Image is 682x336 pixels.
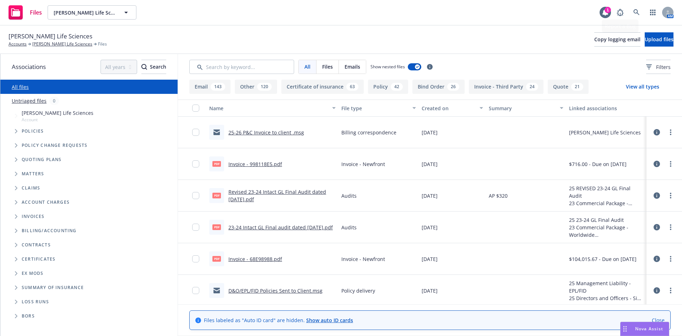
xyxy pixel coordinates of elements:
[469,80,543,94] button: Invoice - Third Party
[22,257,55,261] span: Certificates
[571,83,583,91] div: 21
[49,97,59,105] div: 0
[566,100,646,117] button: Linked associations
[12,97,47,105] a: Untriaged files
[22,229,77,233] span: Billing/Accounting
[645,36,673,43] span: Upload files
[189,80,231,94] button: Email
[569,255,637,263] div: $104,015.67 - Due on [DATE]
[22,314,35,318] span: BORs
[141,60,166,74] div: Search
[569,185,644,199] div: 25 REVISED 23-24 GL Final Audit
[322,63,333,70] span: Files
[419,100,486,117] button: Created on
[422,224,438,231] span: [DATE]
[22,243,51,247] span: Contracts
[22,129,44,133] span: Policies
[0,224,178,323] div: Folder Tree Example
[228,256,282,262] a: Invoice - 68E98988.pdf
[621,322,629,336] div: Drag to move
[646,5,660,20] a: Switch app
[235,80,277,94] button: Other
[211,83,225,91] div: 143
[646,60,671,74] button: Filters
[341,224,357,231] span: Audits
[605,7,611,13] div: 1
[212,256,221,261] span: pdf
[412,80,465,94] button: Bind Order
[22,286,84,290] span: Summary of insurance
[652,316,665,324] a: Close
[209,105,328,112] div: Name
[192,224,199,231] input: Toggle Row Selected
[141,60,166,74] button: SearchSearch
[594,32,640,47] button: Copy logging email
[22,158,62,162] span: Quoting plans
[192,160,199,167] input: Toggle Row Selected
[32,41,92,47] a: [PERSON_NAME] Life Sciences
[569,160,627,168] div: $716.00 - Due on [DATE]
[192,287,199,294] input: Toggle Row Selected
[22,200,70,204] span: Account charges
[22,214,45,219] span: Invoices
[306,317,353,324] a: Show auto ID cards
[569,279,644,294] div: 25 Management Liability - EPL/FID
[391,83,403,91] div: 42
[189,60,294,74] input: Search by keyword...
[54,9,115,16] span: [PERSON_NAME] Life Sciences
[212,193,221,198] span: pdf
[620,322,669,336] button: Nova Assist
[666,255,675,263] a: more
[341,192,357,199] span: Audits
[569,224,644,239] div: 23 Commercial Package - Worldwide
[422,255,438,263] span: [DATE]
[489,105,556,112] div: Summary
[12,84,29,90] a: All files
[204,316,353,324] span: Files labeled as "Auto ID card" are hidden.
[370,64,405,70] span: Show nested files
[569,294,644,302] div: 25 Directors and Officers - Side A DIC - 04 $5M xs $25M Excess
[48,5,136,20] button: [PERSON_NAME] Life Sciences
[345,63,360,70] span: Emails
[341,105,408,112] div: File type
[228,161,282,167] a: Invoice - 998118E5.pdf
[206,100,339,117] button: Name
[212,224,221,230] span: pdf
[666,191,675,200] a: more
[645,32,673,47] button: Upload files
[656,63,671,71] span: Filters
[22,109,93,117] span: [PERSON_NAME] Life Sciences
[228,287,323,294] a: D&O/EPL/FID Policies Sent to Client.msg
[569,105,644,112] div: Linked associations
[526,83,538,91] div: 24
[635,326,663,332] span: Nova Assist
[257,83,272,91] div: 120
[341,287,375,294] span: Policy delivery
[594,36,640,43] span: Copy logging email
[341,255,385,263] span: Invoice - Newfront
[422,129,438,136] span: [DATE]
[281,80,364,94] button: Certificate of insurance
[192,192,199,199] input: Toggle Row Selected
[489,192,508,199] span: AP $320
[228,129,304,136] a: 25-26 P&C Invoice to client .msg
[6,2,45,22] a: Files
[22,117,93,123] span: Account
[569,216,644,224] div: 25 23-24 GL Final Audit
[212,161,221,166] span: pdf
[569,199,644,207] div: 23 Commercial Package - Worldwide
[304,63,310,70] span: All
[22,186,40,190] span: Claims
[548,80,589,94] button: Quote
[141,64,147,70] svg: Search
[339,100,419,117] button: File type
[0,108,178,224] div: Tree Example
[9,41,27,47] a: Accounts
[192,105,199,112] input: Select all
[666,160,675,168] a: more
[422,192,438,199] span: [DATE]
[629,5,644,20] a: Search
[666,128,675,137] a: more
[422,105,475,112] div: Created on
[346,83,358,91] div: 63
